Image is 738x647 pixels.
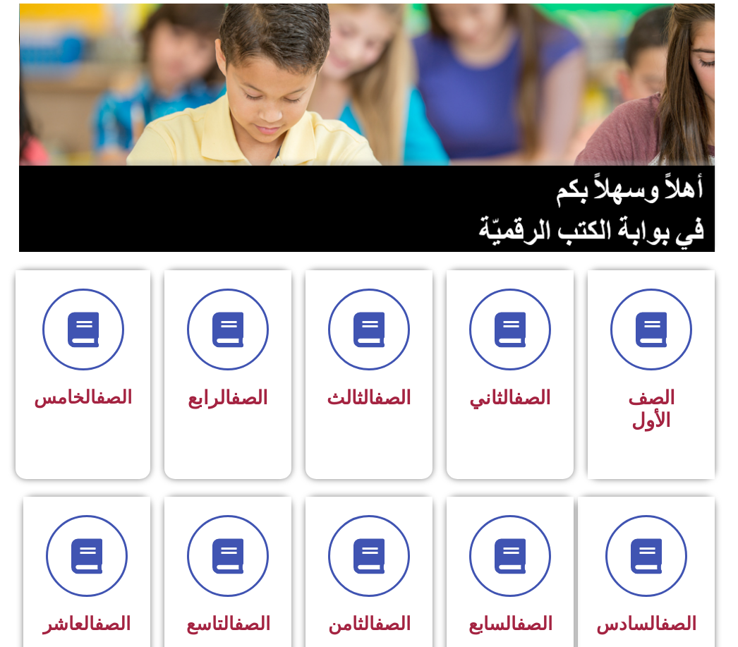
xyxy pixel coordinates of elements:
[375,613,411,634] a: الصف
[469,387,551,409] span: الثاني
[628,387,675,432] span: الصف الأول
[43,613,131,634] span: العاشر
[96,387,132,408] a: الصف
[516,613,552,634] a: الصف
[468,613,552,634] span: السابع
[234,613,270,634] a: الصف
[374,387,411,409] a: الصف
[186,613,270,634] span: التاسع
[231,387,268,409] a: الصف
[34,387,132,408] span: الخامس
[188,387,268,409] span: الرابع
[660,613,696,634] a: الصف
[95,613,131,634] a: الصف
[328,613,411,634] span: الثامن
[596,613,696,634] span: السادس
[514,387,551,409] a: الصف
[327,387,411,409] span: الثالث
